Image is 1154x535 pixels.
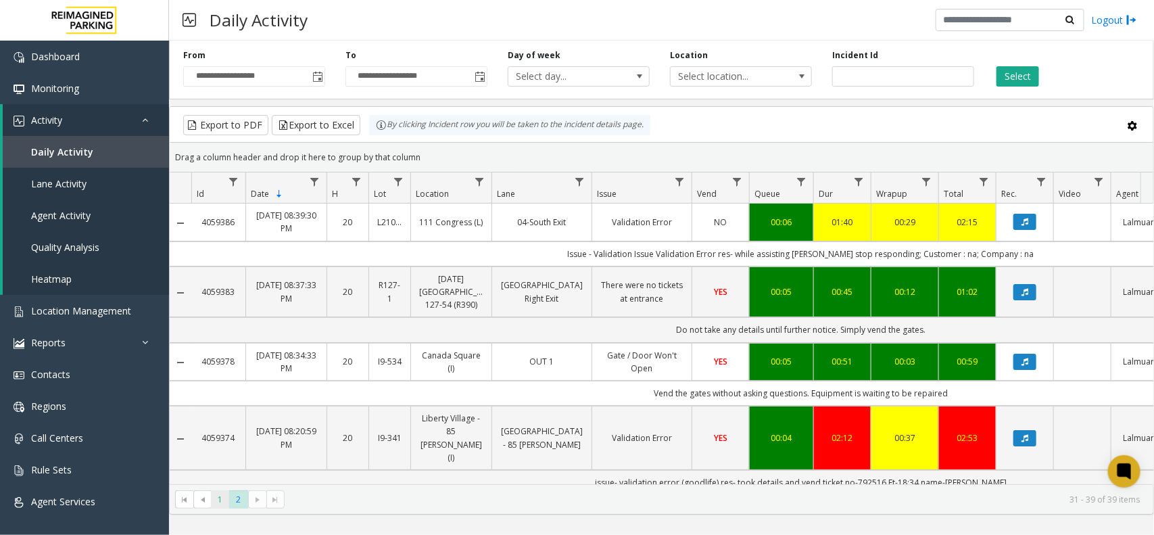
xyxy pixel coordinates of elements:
[31,432,83,444] span: Call Centers
[700,432,741,444] a: YES
[183,115,268,135] button: Export to PDF
[183,3,196,37] img: pageIcon
[335,432,360,444] a: 20
[31,241,99,254] span: Quality Analysis
[251,188,269,200] span: Date
[211,490,229,509] span: Page 1
[880,285,930,298] a: 00:12
[274,189,285,200] span: Sortable
[497,188,515,200] span: Lane
[3,136,169,168] a: Daily Activity
[500,425,583,450] a: [GEOGRAPHIC_DATA] - 85 [PERSON_NAME]
[758,216,805,229] div: 00:06
[31,50,80,63] span: Dashboard
[714,356,727,367] span: YES
[199,285,237,298] a: 4059383
[832,49,878,62] label: Incident Id
[1090,172,1108,191] a: Video Filter Menu
[31,336,66,349] span: Reports
[170,172,1153,484] div: Data table
[975,172,993,191] a: Total Filter Menu
[31,368,70,381] span: Contacts
[335,285,360,298] a: 20
[758,432,805,444] a: 00:04
[754,188,780,200] span: Queue
[310,67,324,86] span: Toggle popup
[389,172,408,191] a: Lot Filter Menu
[3,168,169,200] a: Lane Activity
[3,200,169,231] a: Agent Activity
[822,355,863,368] div: 00:51
[197,494,208,505] span: Go to the previous page
[374,188,386,200] span: Lot
[917,172,936,191] a: Wrapup Filter Menu
[175,490,193,509] span: Go to the first page
[199,216,237,229] a: 4059386
[500,279,583,304] a: [GEOGRAPHIC_DATA] Right Exit
[419,349,483,375] a: Canada Square (I)
[822,285,863,298] a: 00:45
[1001,188,1017,200] span: Rec.
[203,3,314,37] h3: Daily Activity
[500,355,583,368] a: OUT 1
[600,349,683,375] a: Gate / Door Won't Open
[758,355,805,368] a: 00:05
[947,355,988,368] a: 00:59
[377,432,402,444] a: I9-341
[880,216,930,229] a: 00:29
[14,116,24,126] img: 'icon'
[944,188,963,200] span: Total
[880,355,930,368] a: 00:03
[377,216,402,229] a: L21066000
[996,66,1039,87] button: Select
[170,434,191,444] a: Collapse Details
[179,494,190,505] span: Go to the first page
[822,432,863,444] a: 02:12
[1091,13,1137,27] a: Logout
[376,120,387,131] img: infoIcon.svg
[345,49,356,62] label: To
[31,400,66,413] span: Regions
[822,216,863,229] div: 01:40
[758,285,805,298] a: 00:05
[728,172,746,191] a: Vend Filter Menu
[947,216,988,229] a: 02:15
[14,434,24,444] img: 'icon'
[880,432,930,444] a: 00:37
[416,188,449,200] span: Location
[14,338,24,349] img: 'icon'
[3,104,169,136] a: Activity
[1126,13,1137,27] img: logout
[197,188,204,200] span: Id
[714,286,727,298] span: YES
[335,216,360,229] a: 20
[671,67,783,86] span: Select location...
[3,231,169,263] a: Quality Analysis
[254,279,318,304] a: [DATE] 08:37:33 PM
[850,172,868,191] a: Dur Filter Menu
[193,490,212,509] span: Go to the previous page
[697,188,717,200] span: Vend
[347,172,366,191] a: H Filter Menu
[714,432,727,444] span: YES
[508,49,560,62] label: Day of week
[254,209,318,235] a: [DATE] 08:39:30 PM
[170,357,191,368] a: Collapse Details
[600,216,683,229] a: Validation Error
[419,273,483,312] a: [DATE] [GEOGRAPHIC_DATA] 127-54 (R390)
[792,172,811,191] a: Queue Filter Menu
[229,490,247,509] span: Page 2
[1116,188,1138,200] span: Agent
[947,285,988,298] a: 01:02
[597,188,617,200] span: Issue
[31,463,72,476] span: Rule Sets
[31,304,131,317] span: Location Management
[306,172,324,191] a: Date Filter Menu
